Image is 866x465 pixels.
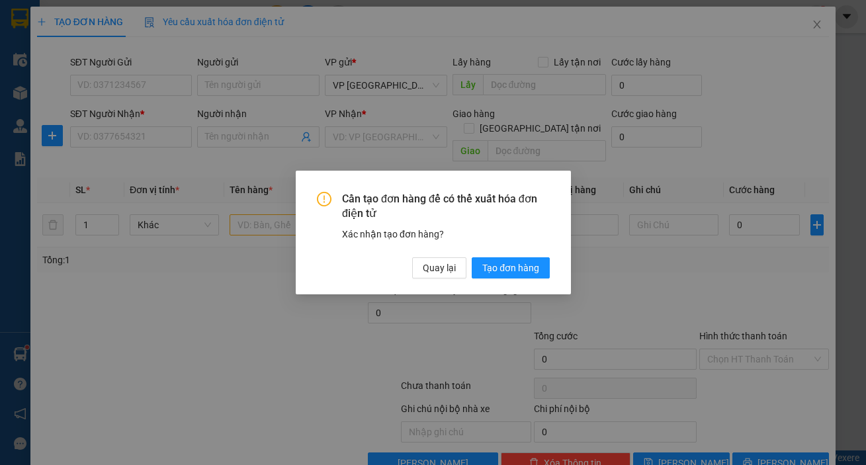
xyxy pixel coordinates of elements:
[317,192,331,206] span: exclamation-circle
[412,257,466,278] button: Quay lại
[482,261,539,275] span: Tạo đơn hàng
[342,192,550,222] span: Cần tạo đơn hàng để có thể xuất hóa đơn điện tử
[342,227,550,241] div: Xác nhận tạo đơn hàng?
[472,257,550,278] button: Tạo đơn hàng
[423,261,456,275] span: Quay lại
